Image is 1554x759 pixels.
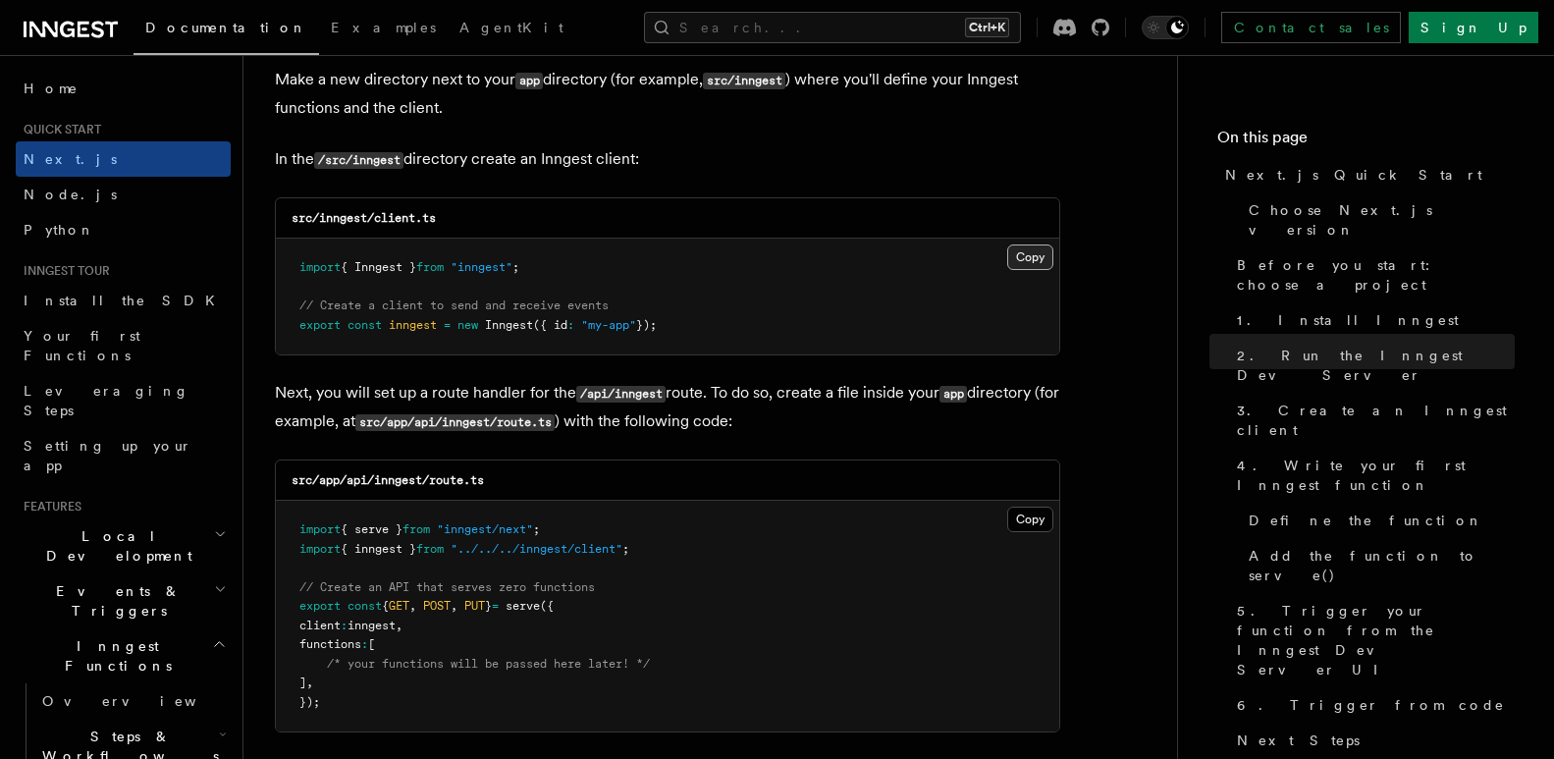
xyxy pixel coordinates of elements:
code: src/app/api/inngest/route.ts [355,414,555,431]
a: Define the function [1241,503,1515,538]
span: const [348,599,382,613]
span: import [299,522,341,536]
button: Toggle dark mode [1142,16,1189,39]
span: 3. Create an Inngest client [1237,401,1515,440]
a: 5. Trigger your function from the Inngest Dev Server UI [1229,593,1515,687]
span: const [348,318,382,332]
span: Next.js Quick Start [1225,165,1482,185]
a: Your first Functions [16,318,231,373]
a: Python [16,212,231,247]
p: Make a new directory next to your directory (for example, ) where you'll define your Inngest func... [275,66,1060,122]
span: /* your functions will be passed here later! */ [327,657,650,671]
a: 2. Run the Inngest Dev Server [1229,338,1515,393]
span: "my-app" [581,318,636,332]
span: : [567,318,574,332]
span: inngest [389,318,437,332]
span: ; [533,522,540,536]
span: }); [636,318,657,332]
span: import [299,542,341,556]
span: // Create an API that serves zero functions [299,580,595,594]
span: client [299,619,341,632]
span: , [396,619,402,632]
span: // Create a client to send and receive events [299,298,609,312]
a: Node.js [16,177,231,212]
span: }); [299,695,320,709]
span: GET [389,599,409,613]
a: Next.js [16,141,231,177]
code: /src/inngest [314,152,403,169]
span: 4. Write your first Inngest function [1237,456,1515,495]
code: app [939,386,967,403]
span: "inngest/next" [437,522,533,536]
span: Next Steps [1237,731,1360,750]
span: ({ [540,599,554,613]
span: AgentKit [459,20,563,35]
a: Add the function to serve() [1241,538,1515,593]
span: serve [506,599,540,613]
span: from [416,542,444,556]
kbd: Ctrl+K [965,18,1009,37]
span: from [402,522,430,536]
a: 4. Write your first Inngest function [1229,448,1515,503]
a: Next.js Quick Start [1217,157,1515,192]
a: AgentKit [448,6,575,53]
code: /api/inngest [576,386,666,403]
a: Overview [34,683,231,719]
span: functions [299,637,361,651]
span: Overview [42,693,244,709]
button: Events & Triggers [16,573,231,628]
span: inngest [348,619,396,632]
span: 2. Run the Inngest Dev Server [1237,346,1515,385]
span: Home [24,79,79,98]
span: ; [622,542,629,556]
span: , [409,599,416,613]
span: Quick start [16,122,101,137]
span: [ [368,637,375,651]
span: Inngest Functions [16,636,212,676]
span: Add the function to serve() [1249,546,1515,585]
span: export [299,599,341,613]
span: , [451,599,457,613]
a: 3. Create an Inngest client [1229,393,1515,448]
span: ] [299,676,306,689]
a: Documentation [134,6,319,55]
span: : [341,619,348,632]
a: Choose Next.js version [1241,192,1515,247]
span: Local Development [16,526,214,566]
span: "../../../inngest/client" [451,542,622,556]
span: ; [512,260,519,274]
span: = [444,318,451,332]
span: export [299,318,341,332]
a: Setting up your app [16,428,231,483]
span: Node.js [24,187,117,202]
span: Your first Functions [24,328,140,363]
a: Contact sales [1221,12,1401,43]
a: Sign Up [1409,12,1538,43]
a: Next Steps [1229,723,1515,758]
span: { Inngest } [341,260,416,274]
span: from [416,260,444,274]
span: , [306,676,313,689]
span: { inngest } [341,542,416,556]
button: Inngest Functions [16,628,231,683]
span: PUT [464,599,485,613]
code: src/inngest/client.ts [292,211,436,225]
span: ({ id [533,318,567,332]
code: src/inngest [703,73,785,89]
span: { serve } [341,522,402,536]
button: Copy [1007,244,1053,270]
a: Leveraging Steps [16,373,231,428]
span: : [361,637,368,651]
span: Inngest tour [16,263,110,279]
button: Copy [1007,507,1053,532]
a: Install the SDK [16,283,231,318]
code: app [515,73,543,89]
span: Next.js [24,151,117,167]
a: Before you start: choose a project [1229,247,1515,302]
span: Setting up your app [24,438,192,473]
button: Search...Ctrl+K [644,12,1021,43]
span: Choose Next.js version [1249,200,1515,240]
span: Define the function [1249,511,1483,530]
span: Leveraging Steps [24,383,189,418]
p: Next, you will set up a route handler for the route. To do so, create a file inside your director... [275,379,1060,436]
